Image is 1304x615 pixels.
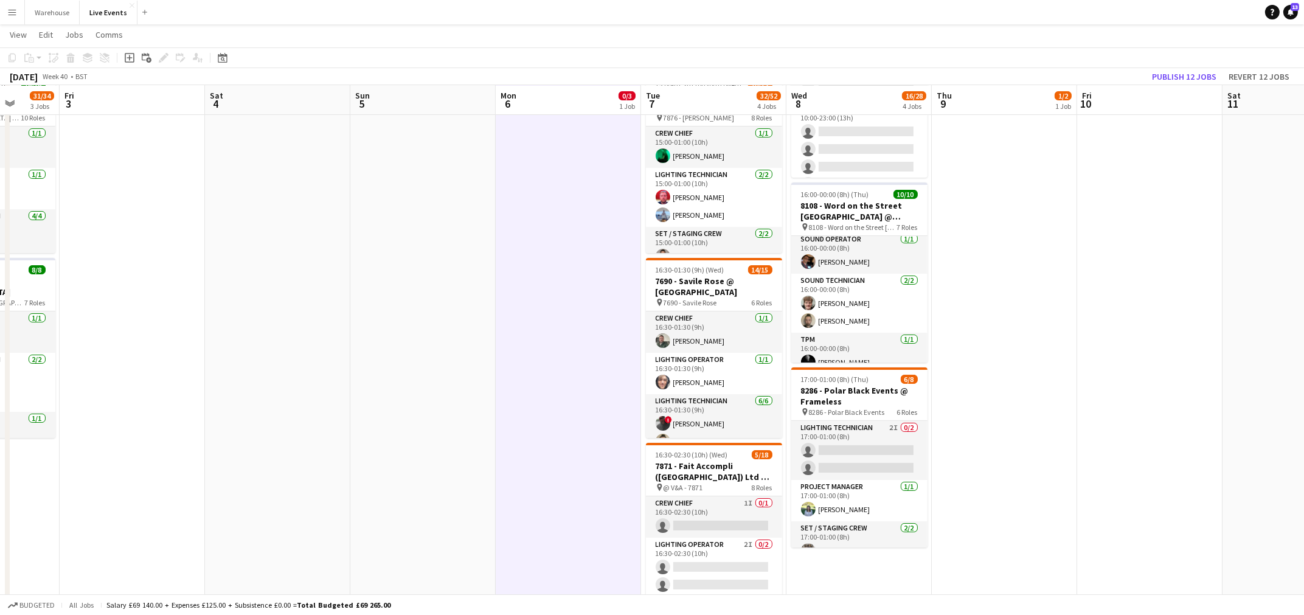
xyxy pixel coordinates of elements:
[60,27,88,43] a: Jobs
[619,102,635,111] div: 1 Job
[67,600,96,610] span: All jobs
[6,599,57,612] button: Budgeted
[1224,69,1294,85] button: Revert 12 jobs
[752,483,772,492] span: 8 Roles
[656,265,724,274] span: 16:30-01:30 (9h) (Wed)
[210,90,223,101] span: Sat
[897,408,918,417] span: 6 Roles
[501,90,516,101] span: Mon
[91,27,128,43] a: Comms
[789,97,807,111] span: 8
[801,375,869,384] span: 17:00-01:00 (8h) (Thu)
[935,97,952,111] span: 9
[1082,90,1092,101] span: Fri
[10,29,27,40] span: View
[39,29,53,40] span: Edit
[646,460,782,482] h3: 7871 - Fait Accompli ([GEOGRAPHIC_DATA]) Ltd @ V&A
[34,27,58,43] a: Edit
[791,367,928,547] app-job-card: 17:00-01:00 (8h) (Thu)6/88286 - Polar Black Events @ Frameless 8286 - Polar Black Events6 RolesLi...
[791,333,928,374] app-card-role: TPM1/116:00-00:00 (8h)[PERSON_NAME]
[791,385,928,407] h3: 8286 - Polar Black Events @ Frameless
[646,258,782,438] app-job-card: 16:30-01:30 (9h) (Wed)14/157690 - Savile Rose @ [GEOGRAPHIC_DATA] 7690 - Savile Rose6 RolesCrew C...
[1080,97,1092,111] span: 10
[646,496,782,538] app-card-role: Crew Chief1I0/116:30-02:30 (10h)
[619,91,636,100] span: 0/3
[355,90,370,101] span: Sun
[646,73,782,253] app-job-card: 15:00-01:30 (10h30m) (Wed)10/127876 - [PERSON_NAME] @ [GEOGRAPHIC_DATA] 7876 - [PERSON_NAME]8 Rol...
[748,265,772,274] span: 14/15
[646,168,782,227] app-card-role: Lighting Technician2/215:00-01:00 (10h)[PERSON_NAME][PERSON_NAME]
[664,113,735,122] span: 7876 - [PERSON_NAME]
[353,97,370,111] span: 5
[809,223,897,232] span: 8108 - Word on the Street [GEOGRAPHIC_DATA] @ Banqueting House
[791,480,928,521] app-card-role: Project Manager1/117:00-01:00 (8h)[PERSON_NAME]
[791,274,928,333] app-card-role: Sound Technician2/216:00-00:00 (8h)[PERSON_NAME][PERSON_NAME]
[21,113,46,122] span: 10 Roles
[75,72,88,81] div: BST
[757,102,780,111] div: 4 Jobs
[646,127,782,168] app-card-role: Crew Chief1/115:00-01:00 (10h)[PERSON_NAME]
[25,1,80,24] button: Warehouse
[791,182,928,363] app-job-card: 16:00-00:00 (8h) (Thu)10/108108 - Word on the Street [GEOGRAPHIC_DATA] @ Banqueting House 8108 - ...
[1147,69,1221,85] button: Publish 12 jobs
[1283,5,1298,19] a: 13
[791,521,928,580] app-card-role: Set / Staging Crew2/217:00-01:00 (8h)[PERSON_NAME]
[809,408,885,417] span: 8286 - Polar Black Events
[752,450,772,459] span: 5/18
[656,450,728,459] span: 16:30-02:30 (10h) (Wed)
[646,353,782,394] app-card-role: Lighting Operator1/116:30-01:30 (9h)[PERSON_NAME]
[1055,91,1072,100] span: 1/2
[664,298,717,307] span: 7690 - Savile Rose
[646,538,782,597] app-card-role: Lighting Operator2I0/216:30-02:30 (10h)
[752,113,772,122] span: 8 Roles
[791,102,928,196] app-card-role: Lighting Technician1I0/410:00-23:00 (13h)
[65,29,83,40] span: Jobs
[903,102,926,111] div: 4 Jobs
[297,600,390,610] span: Total Budgeted £69 265.00
[63,97,74,111] span: 3
[791,200,928,222] h3: 8108 - Word on the Street [GEOGRAPHIC_DATA] @ Banqueting House
[902,91,926,100] span: 16/28
[644,97,660,111] span: 7
[95,29,123,40] span: Comms
[499,97,516,111] span: 6
[30,91,54,100] span: 31/34
[25,298,46,307] span: 7 Roles
[208,97,223,111] span: 4
[30,102,54,111] div: 3 Jobs
[64,90,74,101] span: Fri
[752,298,772,307] span: 6 Roles
[1055,102,1071,111] div: 1 Job
[664,483,703,492] span: @ V&A - 7871
[10,71,38,83] div: [DATE]
[646,311,782,353] app-card-role: Crew Chief1/116:30-01:30 (9h)[PERSON_NAME]
[80,1,137,24] button: Live Events
[646,276,782,297] h3: 7690 - Savile Rose @ [GEOGRAPHIC_DATA]
[897,223,918,232] span: 7 Roles
[801,190,869,199] span: 16:00-00:00 (8h) (Thu)
[937,90,952,101] span: Thu
[893,190,918,199] span: 10/10
[106,600,390,610] div: Salary £69 140.00 + Expenses £125.00 + Subsistence £0.00 =
[757,91,781,100] span: 32/52
[646,227,782,286] app-card-role: Set / Staging Crew2/215:00-01:00 (10h)[PERSON_NAME]
[1226,97,1241,111] span: 11
[1291,3,1299,11] span: 13
[29,265,46,274] span: 8/8
[646,394,782,524] app-card-role: Lighting Technician6/616:30-01:30 (9h)![PERSON_NAME][PERSON_NAME]
[40,72,71,81] span: Week 40
[646,90,660,101] span: Tue
[791,232,928,274] app-card-role: Sound Operator1/116:00-00:00 (8h)[PERSON_NAME]
[1227,90,1241,101] span: Sat
[901,375,918,384] span: 6/8
[791,421,928,480] app-card-role: Lighting Technician2I0/217:00-01:00 (8h)
[5,27,32,43] a: View
[19,601,55,610] span: Budgeted
[791,90,807,101] span: Wed
[665,416,672,423] span: !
